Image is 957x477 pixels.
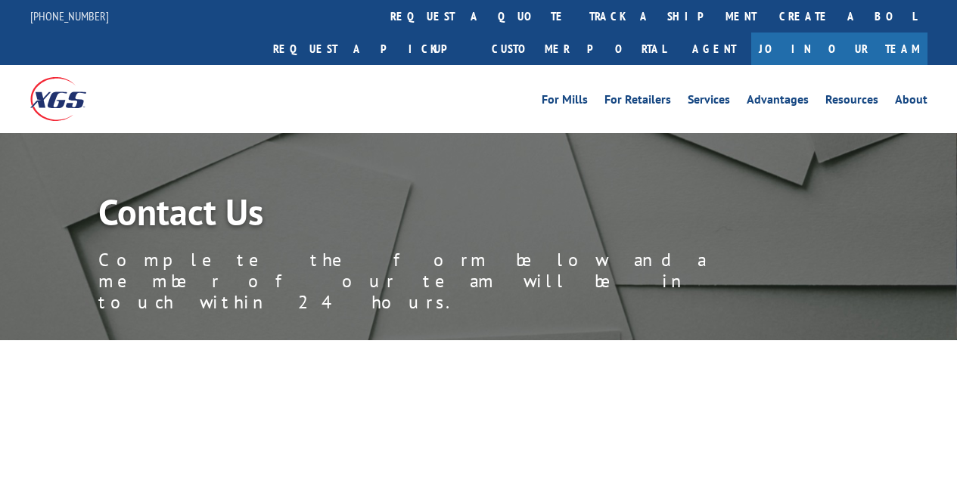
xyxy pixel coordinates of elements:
a: Request a pickup [262,33,480,65]
a: Customer Portal [480,33,677,65]
a: [PHONE_NUMBER] [30,8,109,23]
a: For Mills [542,94,588,110]
p: Complete the form below and a member of our team will be in touch within 24 hours. [98,249,779,313]
a: Advantages [747,94,809,110]
h1: Contact Us [98,194,779,237]
a: Resources [825,94,878,110]
a: Agent [677,33,751,65]
a: Join Our Team [751,33,927,65]
a: Services [688,94,730,110]
a: About [895,94,927,110]
a: For Retailers [604,94,671,110]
